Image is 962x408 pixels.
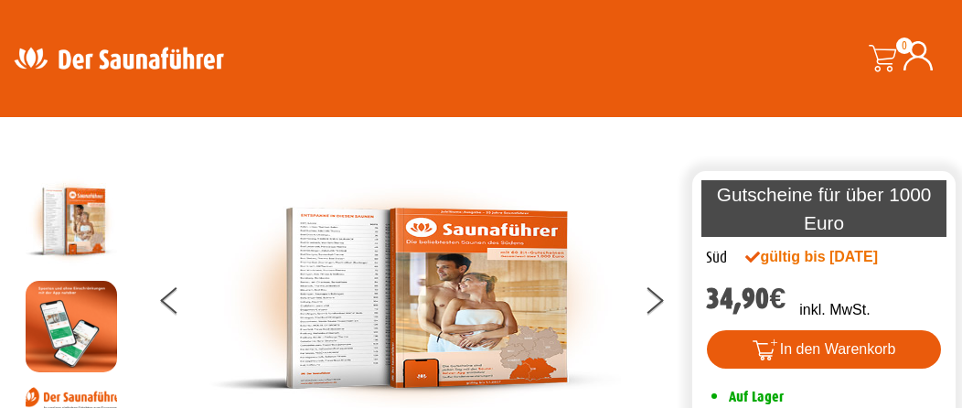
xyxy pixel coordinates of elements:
button: In den Warenkorb [707,330,942,369]
span: Auf Lager [729,388,784,405]
img: MOCKUP-iPhone_regional [26,281,117,372]
span: € [769,282,786,316]
p: inkl. MwSt. [799,299,870,321]
bdi: 34,90 [706,282,786,316]
span: 0 [896,38,913,54]
img: der-saunafuehrer-2025-sued [26,176,117,267]
div: Süd [706,246,727,270]
div: gültig bis [DATE] [745,246,892,268]
p: Gutscheine für über 1000 Euro [701,180,946,237]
